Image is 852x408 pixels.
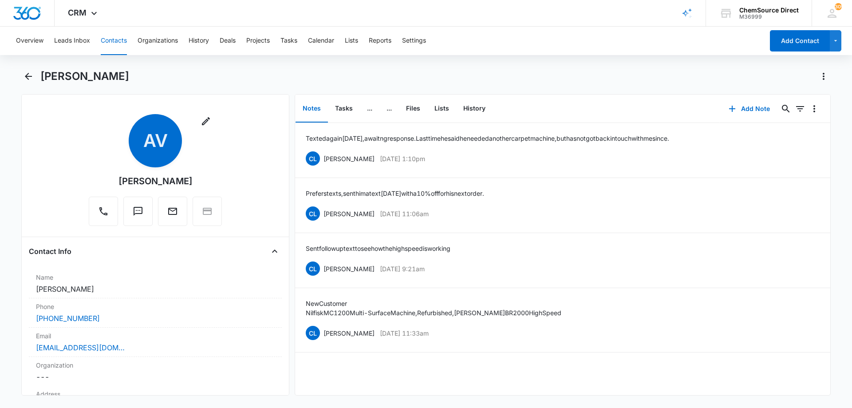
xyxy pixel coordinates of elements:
p: [DATE] 11:06am [380,209,429,218]
button: History [456,95,493,123]
div: [PERSON_NAME] [118,174,193,188]
button: Tasks [280,27,297,55]
button: ... [379,95,399,123]
button: Notes [296,95,328,123]
span: CL [306,151,320,166]
dd: [PERSON_NAME] [36,284,275,294]
a: Text [123,210,153,218]
p: [DATE] 9:21am [380,264,425,273]
a: [EMAIL_ADDRESS][DOMAIN_NAME] [36,342,125,353]
p: [PERSON_NAME] [323,329,375,338]
button: Deals [220,27,236,55]
p: Nilfisk MC1200 Multi-Surface Machine, Refurbished, [PERSON_NAME] BR 2000 High Speed [306,308,561,317]
button: Projects [246,27,270,55]
button: Filters [793,102,807,116]
p: [DATE] 1:10pm [380,154,425,163]
button: Actions [816,69,831,83]
p: Sent follow up text to see how the high speed is working [306,244,450,253]
label: Phone [36,302,275,311]
p: [PERSON_NAME] [323,264,375,273]
div: Name[PERSON_NAME] [29,269,282,298]
button: Lists [345,27,358,55]
div: account id [739,14,799,20]
button: Email [158,197,187,226]
button: Lists [427,95,456,123]
a: [PHONE_NUMBER] [36,313,100,324]
a: Email [158,210,187,218]
button: Organizations [138,27,178,55]
div: account name [739,7,799,14]
button: Search... [779,102,793,116]
label: Email [36,331,275,341]
button: Settings [402,27,426,55]
span: 309 [835,3,842,10]
label: Name [36,273,275,282]
label: Address [36,389,275,399]
div: Organization--- [29,357,282,386]
button: Add Contact [770,30,830,51]
p: Texted again [DATE], awaitng response. Last time he said he needed another carpet machine, but ha... [306,134,669,143]
button: Add Note [720,98,779,119]
a: Call [89,210,118,218]
p: Prefers texts, sent him a text [DATE] with a 10% off for his next order. [306,189,484,198]
div: Email[EMAIL_ADDRESS][DOMAIN_NAME] [29,328,282,357]
button: History [189,27,209,55]
button: Contacts [101,27,127,55]
button: Back [21,69,35,83]
span: CL [306,261,320,276]
button: Close [268,244,282,258]
h1: [PERSON_NAME] [40,70,129,83]
span: CL [306,206,320,221]
div: Phone[PHONE_NUMBER] [29,298,282,328]
button: Calendar [308,27,334,55]
span: AV [129,114,182,167]
dd: --- [36,372,275,382]
span: CL [306,326,320,340]
p: [PERSON_NAME] [323,154,375,163]
button: Reports [369,27,391,55]
p: New Customer [306,299,561,308]
label: Organization [36,360,275,370]
h4: Contact Info [29,246,71,257]
p: [DATE] 11:33am [380,329,429,338]
p: [PERSON_NAME] [323,209,375,218]
button: Call [89,197,118,226]
button: Tasks [328,95,360,123]
button: Text [123,197,153,226]
button: Overview [16,27,43,55]
button: Overflow Menu [807,102,821,116]
button: Leads Inbox [54,27,90,55]
button: Files [399,95,427,123]
span: CRM [68,8,87,17]
button: ... [360,95,379,123]
div: notifications count [835,3,842,10]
